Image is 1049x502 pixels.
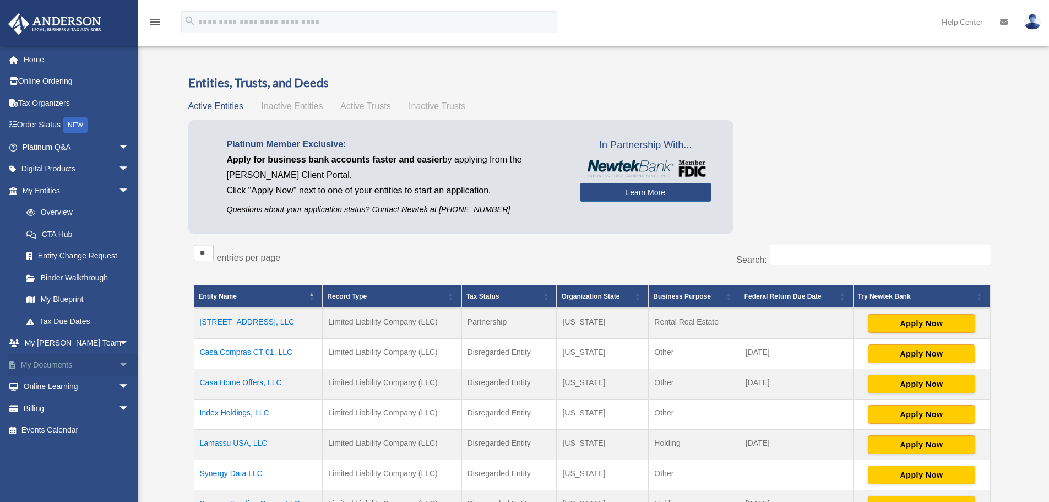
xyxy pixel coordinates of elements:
[461,285,557,309] th: Tax Status: Activate to sort
[323,400,461,430] td: Limited Liability Company (LLC)
[580,137,711,154] span: In Partnership With...
[461,308,557,339] td: Partnership
[227,137,563,152] p: Platinum Member Exclusive:
[15,202,135,224] a: Overview
[868,405,975,424] button: Apply Now
[227,183,563,198] p: Click "Apply Now" next to one of your entities to start an application.
[227,152,563,183] p: by applying from the [PERSON_NAME] Client Portal.
[585,160,706,177] img: NewtekBankLogoSM.png
[740,430,853,460] td: [DATE]
[15,245,140,267] a: Entity Change Request
[118,354,140,376] span: arrow_drop_down
[15,289,140,311] a: My Blueprint
[868,435,975,454] button: Apply Now
[649,460,740,490] td: Other
[149,15,162,29] i: menu
[8,48,146,71] a: Home
[1024,14,1041,30] img: User Pic
[118,136,140,159] span: arrow_drop_down
[184,15,196,27] i: search
[118,376,140,398] span: arrow_drop_down
[323,460,461,490] td: Limited Liability Company (LLC)
[868,314,975,333] button: Apply Now
[557,430,649,460] td: [US_STATE]
[557,339,649,369] td: [US_STATE]
[15,267,140,289] a: Binder Walkthrough
[744,293,822,300] span: Federal Return Due Date
[649,285,740,309] th: Business Purpose: Activate to sort
[15,223,140,245] a: CTA Hub
[740,339,853,369] td: [DATE]
[194,285,323,309] th: Entity Name: Activate to invert sorting
[227,155,443,164] span: Apply for business bank accounts faster and easier
[653,293,711,300] span: Business Purpose
[194,430,323,460] td: Lamassu USA, LLC
[323,369,461,400] td: Limited Liability Company (LLC)
[557,308,649,339] td: [US_STATE]
[118,397,140,420] span: arrow_drop_down
[649,400,740,430] td: Other
[868,375,975,393] button: Apply Now
[868,466,975,484] button: Apply Now
[8,71,146,93] a: Online Ordering
[740,285,853,309] th: Federal Return Due Date: Activate to sort
[188,101,243,111] span: Active Entities
[194,308,323,339] td: [STREET_ADDRESS], LLC
[868,344,975,363] button: Apply Now
[217,253,281,262] label: entries per page
[649,308,740,339] td: Rental Real Estate
[580,183,711,202] a: Learn More
[461,460,557,490] td: Disregarded Entity
[8,397,146,419] a: Billingarrow_drop_down
[149,19,162,29] a: menu
[649,369,740,400] td: Other
[853,285,990,309] th: Try Newtek Bank : Activate to sort
[740,369,853,400] td: [DATE]
[461,430,557,460] td: Disregarded Entity
[323,430,461,460] td: Limited Liability Company (LLC)
[8,114,146,137] a: Order StatusNEW
[194,369,323,400] td: Casa Home Offers, LLC
[194,400,323,430] td: Index Holdings, LLC
[557,369,649,400] td: [US_STATE]
[649,339,740,369] td: Other
[323,285,461,309] th: Record Type: Activate to sort
[466,293,499,300] span: Tax Status
[8,158,146,180] a: Digital Productsarrow_drop_down
[5,13,105,35] img: Anderson Advisors Platinum Portal
[557,400,649,430] td: [US_STATE]
[858,290,974,303] div: Try Newtek Bank
[461,400,557,430] td: Disregarded Entity
[118,158,140,181] span: arrow_drop_down
[461,339,557,369] td: Disregarded Entity
[8,376,146,398] a: Online Learningarrow_drop_down
[8,180,140,202] a: My Entitiesarrow_drop_down
[15,310,140,332] a: Tax Due Dates
[8,92,146,114] a: Tax Organizers
[261,101,323,111] span: Inactive Entities
[340,101,391,111] span: Active Trusts
[461,369,557,400] td: Disregarded Entity
[118,332,140,355] span: arrow_drop_down
[8,419,146,441] a: Events Calendar
[8,354,146,376] a: My Documentsarrow_drop_down
[649,430,740,460] td: Holding
[63,117,88,133] div: NEW
[199,293,237,300] span: Entity Name
[323,339,461,369] td: Limited Liability Company (LLC)
[736,255,767,265] label: Search:
[327,293,367,300] span: Record Type
[188,74,996,91] h3: Entities, Trusts, and Deeds
[194,460,323,490] td: Synergy Data LLC
[561,293,619,300] span: Organization State
[8,332,146,354] a: My [PERSON_NAME] Teamarrow_drop_down
[8,136,146,158] a: Platinum Q&Aarrow_drop_down
[118,180,140,202] span: arrow_drop_down
[557,460,649,490] td: [US_STATE]
[557,285,649,309] th: Organization State: Activate to sort
[227,203,563,217] p: Questions about your application status? Contact Newtek at [PHONE_NUMBER]
[323,308,461,339] td: Limited Liability Company (LLC)
[409,101,465,111] span: Inactive Trusts
[194,339,323,369] td: Casa Compras CT 01, LLC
